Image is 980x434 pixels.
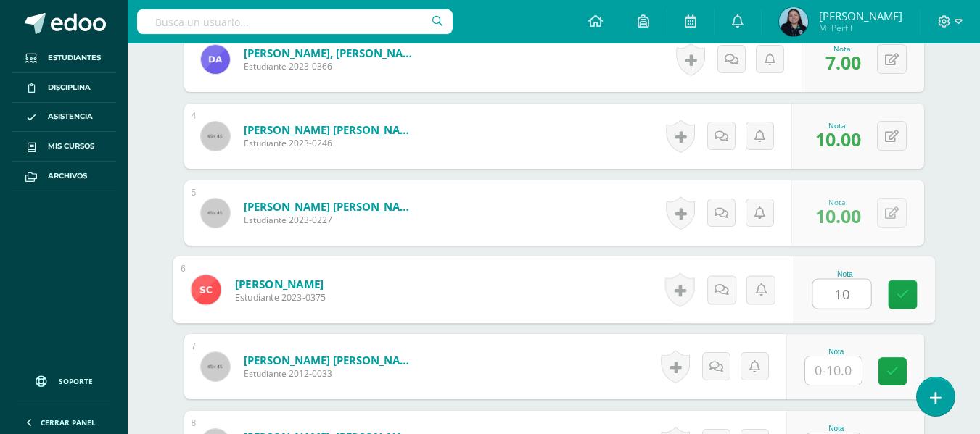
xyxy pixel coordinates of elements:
span: Disciplina [48,82,91,93]
span: 10.00 [815,127,861,151]
span: 7.00 [825,50,861,75]
div: Nota: [815,120,861,130]
img: 45x45 [201,352,230,381]
div: Nota: [815,197,861,207]
a: [PERSON_NAME] [PERSON_NAME] [244,199,418,214]
a: Soporte [17,362,110,397]
input: Busca un usuario... [137,9,453,34]
a: [PERSON_NAME] [PERSON_NAME] [244,122,418,137]
a: [PERSON_NAME] [234,276,326,291]
span: [PERSON_NAME] [819,9,902,23]
a: Disciplina [12,73,116,103]
a: Archivos [12,162,116,191]
a: Mis cursos [12,132,116,162]
span: Estudiante 2023-0227 [244,214,418,226]
div: Nota [812,270,878,278]
span: 10.00 [815,204,861,228]
a: Estudiantes [12,43,116,73]
span: Asistencia [48,111,93,122]
span: Archivos [48,170,87,182]
span: Cerrar panel [41,417,96,427]
span: Mis cursos [48,141,94,152]
img: 4132a828997210e662c1011da54ca329.png [201,45,230,74]
img: 8c46c7f4271155abb79e2bc50b6ca956.png [779,7,808,36]
a: Asistencia [12,103,116,133]
span: Estudiante 2023-0246 [244,137,418,149]
span: Estudiante 2023-0366 [244,60,418,72]
input: 0-10.0 [805,356,862,385]
span: Mi Perfil [819,22,902,34]
input: 0-10.0 [812,280,870,309]
div: Nota: [825,43,861,54]
img: 45x45 [201,122,230,151]
a: [PERSON_NAME], [PERSON_NAME] [244,46,418,60]
span: Soporte [59,376,93,386]
img: 4d16dfaadc666370d618f3b46a035d24.png [191,275,221,304]
img: 45x45 [201,199,230,228]
a: [PERSON_NAME] [PERSON_NAME] [244,353,418,367]
span: Estudiante 2012-0033 [244,367,418,380]
span: Estudiantes [48,52,101,64]
span: Estudiante 2023-0375 [234,291,326,304]
div: Nota [804,425,868,433]
div: Nota [804,348,868,356]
